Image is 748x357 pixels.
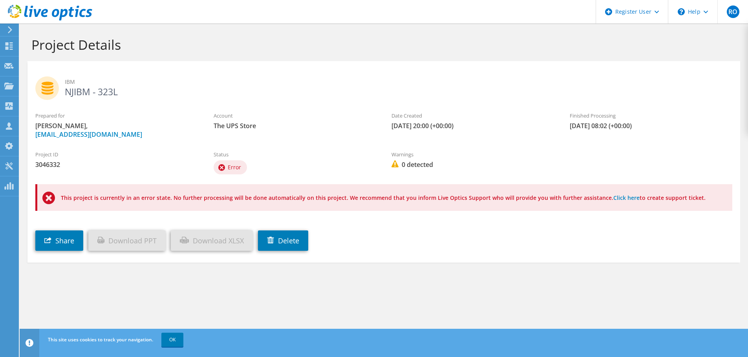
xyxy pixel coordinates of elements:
a: Download PPT [88,230,166,251]
a: Share [35,230,83,251]
span: RO [727,5,739,18]
span: IBM [65,78,732,86]
a: [EMAIL_ADDRESS][DOMAIN_NAME] [35,130,142,139]
span: Error [228,163,241,171]
label: Status [214,150,376,158]
label: Account [214,112,376,120]
label: Finished Processing [570,112,732,120]
span: This site uses cookies to track your navigation. [48,336,153,343]
span: [DATE] 08:02 (+00:00) [570,121,732,130]
a: Download XLSX [171,230,253,251]
span: [PERSON_NAME], [35,121,198,139]
span: [DATE] 20:00 (+00:00) [391,121,554,130]
a: Delete [258,230,308,251]
label: Prepared for [35,112,198,120]
span: The UPS Store [214,121,376,130]
span: 3046332 [35,160,198,169]
h2: NJIBM - 323L [35,76,732,96]
p: This project is currently in an error state. No further processing will be done automatically on ... [61,194,717,202]
span: 0 detected [391,160,554,169]
label: Date Created [391,112,554,120]
label: Warnings [391,150,554,158]
a: Click here [613,194,640,201]
h1: Project Details [31,36,732,53]
label: Project ID [35,150,198,158]
svg: \n [678,8,685,15]
a: OK [161,333,183,347]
